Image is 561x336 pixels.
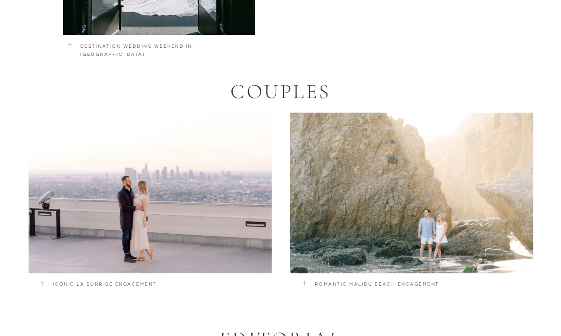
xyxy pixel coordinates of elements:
[80,42,251,53] a: Destination Wedding Weekend in [GEOGRAPHIC_DATA]
[67,35,85,62] a: +
[302,273,320,301] a: +
[53,280,224,293] a: Iconic LA sUNRISE Engagement
[40,273,58,301] a: +
[315,280,485,293] a: romantic malibu beach engagement
[220,79,342,102] h1: COUPLES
